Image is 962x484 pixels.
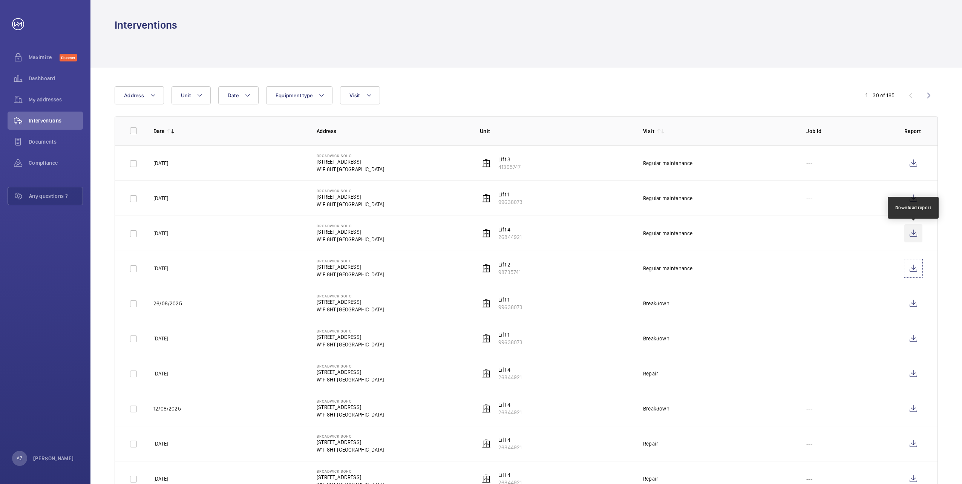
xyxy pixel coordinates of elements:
[153,127,164,135] p: Date
[806,300,812,307] p: ---
[498,444,522,451] p: 26844921
[498,261,521,268] p: Lift 2
[317,127,468,135] p: Address
[115,86,164,104] button: Address
[806,475,812,482] p: ---
[498,268,521,276] p: 98735741
[482,229,491,238] img: elevator.svg
[349,92,360,98] span: Visit
[498,226,522,233] p: Lift 4
[124,92,144,98] span: Address
[317,411,384,418] p: W1F 8HT [GEOGRAPHIC_DATA]
[643,195,692,202] div: Regular maintenance
[317,271,384,278] p: W1F 8HT [GEOGRAPHIC_DATA]
[498,374,522,381] p: 26844921
[806,405,812,412] p: ---
[317,364,384,368] p: Broadwick Soho
[317,236,384,243] p: W1F 8HT [GEOGRAPHIC_DATA]
[482,404,491,413] img: elevator.svg
[317,368,384,376] p: [STREET_ADDRESS]
[904,127,922,135] p: Report
[317,329,384,333] p: Broadwick Soho
[643,370,658,377] div: Repair
[498,191,522,198] p: Lift 1
[498,338,522,346] p: 99638073
[29,159,83,167] span: Compliance
[153,265,168,272] p: [DATE]
[643,159,692,167] div: Regular maintenance
[29,96,83,103] span: My addresses
[498,163,521,171] p: 41395747
[266,86,333,104] button: Equipment type
[29,138,83,146] span: Documents
[317,263,384,271] p: [STREET_ADDRESS]
[317,228,384,236] p: [STREET_ADDRESS]
[482,194,491,203] img: elevator.svg
[498,198,522,206] p: 99638073
[276,92,313,98] span: Equipment type
[806,159,812,167] p: ---
[482,334,491,343] img: elevator.svg
[317,201,384,208] p: W1F 8HT [GEOGRAPHIC_DATA]
[29,117,83,124] span: Interventions
[806,440,812,447] p: ---
[806,370,812,377] p: ---
[29,192,83,200] span: Any questions ?
[29,54,60,61] span: Maximize
[643,300,669,307] div: Breakdown
[643,127,654,135] p: Visit
[153,475,168,482] p: [DATE]
[153,300,182,307] p: 26/08/2025
[895,204,931,211] div: Download report
[806,195,812,202] p: ---
[228,92,239,98] span: Date
[498,156,521,163] p: Lift 3
[317,306,384,313] p: W1F 8HT [GEOGRAPHIC_DATA]
[317,434,384,438] p: Broadwick Soho
[498,401,522,409] p: Lift 4
[317,438,384,446] p: [STREET_ADDRESS]
[317,333,384,341] p: [STREET_ADDRESS]
[317,193,384,201] p: [STREET_ADDRESS]
[498,471,522,479] p: Lift 4
[317,446,384,453] p: W1F 8HT [GEOGRAPHIC_DATA]
[317,259,384,263] p: Broadwick Soho
[153,335,168,342] p: [DATE]
[498,409,522,416] p: 26844921
[317,158,384,165] p: [STREET_ADDRESS]
[153,195,168,202] p: [DATE]
[17,455,23,462] p: AZ
[340,86,380,104] button: Visit
[317,298,384,306] p: [STREET_ADDRESS]
[643,265,692,272] div: Regular maintenance
[317,469,384,473] p: Broadwick Soho
[153,440,168,447] p: [DATE]
[317,403,384,411] p: [STREET_ADDRESS]
[60,54,77,61] span: Discover
[218,86,259,104] button: Date
[643,405,669,412] div: Breakdown
[482,439,491,448] img: elevator.svg
[643,475,658,482] div: Repair
[317,473,384,481] p: [STREET_ADDRESS]
[482,299,491,308] img: elevator.svg
[115,18,177,32] h1: Interventions
[498,366,522,374] p: Lift 4
[317,376,384,383] p: W1F 8HT [GEOGRAPHIC_DATA]
[498,331,522,338] p: Lift 1
[317,399,384,403] p: Broadwick Soho
[317,153,384,158] p: Broadwick Soho
[29,75,83,82] span: Dashboard
[317,294,384,298] p: Broadwick Soho
[33,455,74,462] p: [PERSON_NAME]
[498,303,522,311] p: 99638073
[806,265,812,272] p: ---
[498,436,522,444] p: Lift 4
[643,230,692,237] div: Regular maintenance
[317,341,384,348] p: W1F 8HT [GEOGRAPHIC_DATA]
[865,92,895,99] div: 1 – 30 of 185
[317,224,384,228] p: Broadwick Soho
[482,369,491,378] img: elevator.svg
[498,296,522,303] p: Lift 1
[153,159,168,167] p: [DATE]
